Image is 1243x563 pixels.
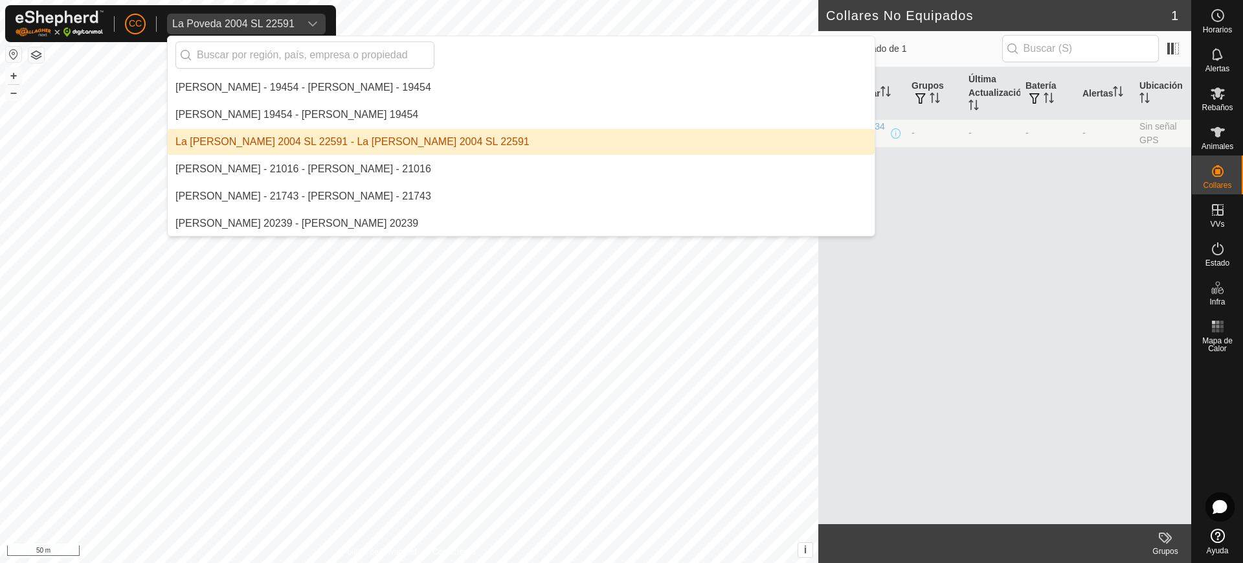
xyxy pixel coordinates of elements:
span: La Poveda 2004 SL 22591 [167,14,300,34]
span: 0 seleccionado de 1 [826,42,1002,56]
div: La Poveda 2004 SL 22591 [172,19,295,29]
button: – [6,85,21,100]
p-sorticon: Activar para ordenar [969,102,979,112]
span: Animales [1202,143,1233,150]
a: Ayuda [1192,523,1243,560]
span: i [804,544,807,555]
button: Restablecer Mapa [6,47,21,62]
span: Rebaños [1202,104,1233,111]
th: Alertas [1077,67,1134,120]
span: Horarios [1203,26,1232,34]
a: Contáctenos [432,546,476,558]
div: [PERSON_NAME] - 21016 - [PERSON_NAME] - 21016 [175,161,431,177]
li: Julian Garcia Gayo 19454 [168,102,875,128]
p-sorticon: Activar para ordenar [880,88,891,98]
input: Buscar por región, país, empresa o propiedad [175,41,434,69]
span: Alertas [1205,65,1229,73]
li: Lara Nunez Castrillo - 21016 [168,156,875,182]
th: Grupos [906,67,963,120]
span: CC [129,17,142,30]
p-sorticon: Activar para ordenar [1139,95,1150,105]
span: Infra [1209,298,1225,306]
div: [PERSON_NAME] 20239 - [PERSON_NAME] 20239 [175,216,418,231]
th: Batería [1020,67,1077,120]
div: [PERSON_NAME] 19454 - [PERSON_NAME] 19454 [175,107,418,122]
button: Capas del Mapa [28,47,44,63]
img: Logo Gallagher [16,10,104,37]
td: - [1020,119,1077,147]
div: Grupos [1139,546,1191,557]
div: [PERSON_NAME] - 19454 - [PERSON_NAME] - 19454 [175,80,431,95]
div: La [PERSON_NAME] 2004 SL 22591 - La [PERSON_NAME] 2004 SL 22591 [175,134,530,150]
li: Lorenzo Manclus Sanchez 20239 [168,211,875,236]
p-sorticon: Activar para ordenar [1044,95,1054,105]
div: dropdown trigger [300,14,326,34]
th: Última Actualización [963,67,1020,120]
span: 1 [1171,6,1178,25]
p-sorticon: Activar para ordenar [930,95,940,105]
span: - [969,128,972,138]
input: Buscar (S) [1002,35,1159,62]
td: - [906,119,963,147]
div: [PERSON_NAME] - 21743 - [PERSON_NAME] - 21743 [175,189,431,204]
li: Laura Lopez Parro - 21743 [168,183,875,209]
th: Collar [849,67,906,120]
a: Política de Privacidad [342,546,417,558]
th: Ubicación [1134,67,1191,120]
span: Mapa de Calor [1195,337,1240,352]
td: Sin señal GPS [1134,119,1191,147]
td: - [1077,119,1134,147]
p-sorticon: Activar para ordenar [1113,88,1123,98]
span: VVs [1210,220,1224,228]
button: i [798,543,812,557]
span: Collares [1203,181,1231,189]
h2: Collares No Equipados [826,8,1171,23]
li: La Poveda 2004 SL 22591 [168,129,875,155]
button: + [6,68,21,84]
span: Ayuda [1207,547,1229,555]
li: Julian Garcia Gayo - 19454 [168,75,875,100]
span: Estado [1205,259,1229,267]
